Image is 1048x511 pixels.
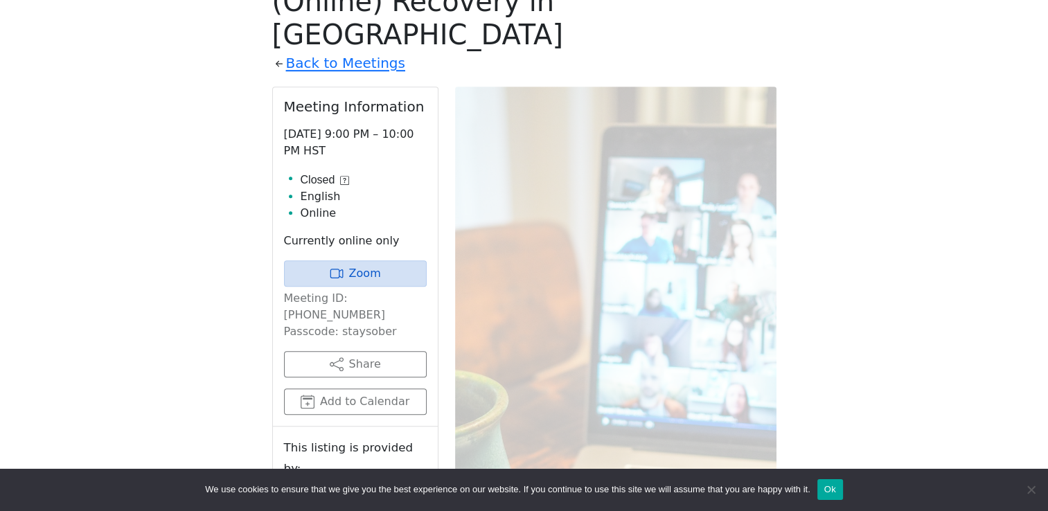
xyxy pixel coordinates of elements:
p: Meeting ID: [PHONE_NUMBER] Passcode: staysober [284,290,427,340]
a: Zoom [284,260,427,287]
li: English [301,188,427,205]
span: We use cookies to ensure that we give you the best experience on our website. If you continue to ... [205,483,810,496]
button: Ok [817,479,843,500]
button: Closed [301,172,350,188]
p: [DATE] 9:00 PM – 10:00 PM HST [284,126,427,159]
button: Share [284,351,427,377]
a: Back to Meetings [286,51,405,75]
button: Add to Calendar [284,388,427,415]
p: Currently online only [284,233,427,249]
span: No [1024,483,1038,496]
h2: Meeting Information [284,98,427,115]
li: Online [301,205,427,222]
small: This listing is provided by: [284,438,427,478]
span: Closed [301,172,335,188]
